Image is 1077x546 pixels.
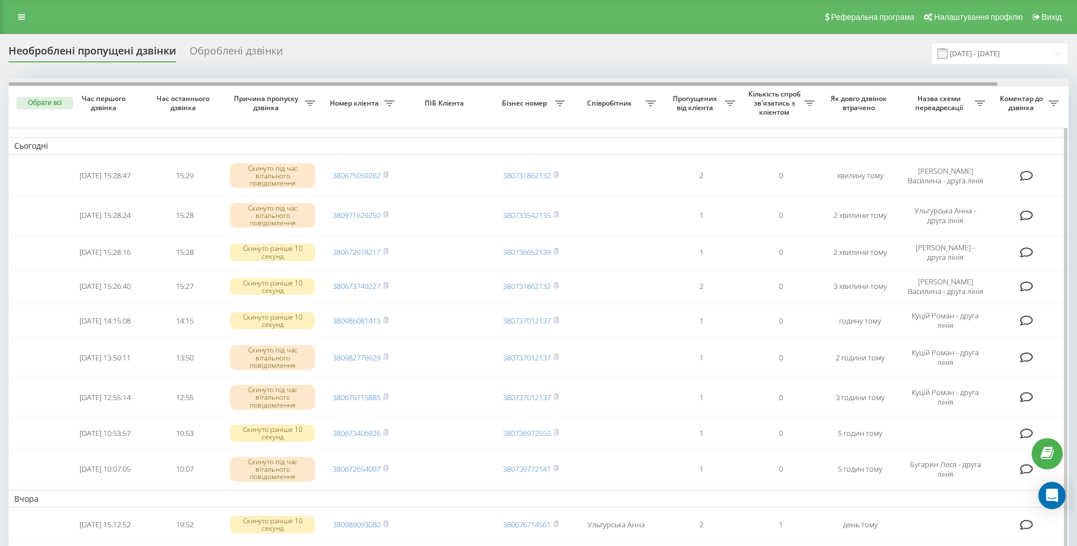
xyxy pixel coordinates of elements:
[906,94,975,112] span: Назва схеми переадресації
[661,379,741,416] td: 1
[820,379,900,416] td: 3 години тому
[741,451,820,488] td: 0
[230,94,305,112] span: Причина пропуску дзвінка
[145,305,224,337] td: 14:15
[230,243,315,261] div: Скинуто раніше 10 секунд
[230,278,315,295] div: Скинуто раніше 10 секунд
[145,157,224,195] td: 15:29
[661,451,741,488] td: 1
[741,157,820,195] td: 0
[571,510,661,540] td: Ульгурська Анна
[154,94,215,112] span: Час останнього дзвінка
[820,418,900,448] td: 5 годин тому
[333,281,380,291] a: 380673749227
[230,203,315,228] div: Скинуто під час вітального повідомлення
[741,271,820,303] td: 0
[820,305,900,337] td: годину тому
[820,510,900,540] td: день тому
[900,305,991,337] td: Куцій Роман - друга лінія
[934,12,1022,22] span: Налаштування профілю
[145,237,224,268] td: 15:28
[333,316,380,326] a: 380986081413
[230,312,315,329] div: Скинуто раніше 10 секунд
[747,90,804,116] span: Кількість спроб зв'язатись з клієнтом
[503,281,551,291] a: 380731862132
[333,170,380,180] a: 380675059262
[333,428,380,438] a: 380673406926
[65,305,145,337] td: [DATE] 14:15:08
[661,197,741,234] td: 1
[333,519,380,530] a: 380989093080
[503,170,551,180] a: 380731862132
[497,99,555,108] span: Бізнес номер
[667,94,725,112] span: Пропущених від клієнта
[230,457,315,482] div: Скинуто під час вітального повідомлення
[503,519,551,530] a: 380676714561
[230,163,315,188] div: Скинуто під час вітального повідомлення
[65,271,145,303] td: [DATE] 15:26:40
[190,45,283,62] div: Оброблені дзвінки
[661,305,741,337] td: 1
[410,99,481,108] span: ПІБ Клієнта
[65,510,145,540] td: [DATE] 15:12:52
[230,385,315,410] div: Скинуто під час вітального повідомлення
[65,197,145,234] td: [DATE] 15:28:24
[741,339,820,376] td: 0
[661,339,741,376] td: 1
[503,352,551,363] a: 380737012137
[333,210,380,220] a: 380971629250
[145,418,224,448] td: 10:53
[1042,12,1062,22] span: Вихід
[741,418,820,448] td: 0
[900,157,991,195] td: [PERSON_NAME] Василина - друга лінія
[900,339,991,376] td: Куцій Роман - друга лінія
[576,99,646,108] span: Співробітник
[65,157,145,195] td: [DATE] 15:28:47
[65,379,145,416] td: [DATE] 12:55:14
[326,99,384,108] span: Номер клієнта
[333,392,380,402] a: 380676715885
[145,271,224,303] td: 15:27
[145,510,224,540] td: 19:52
[333,352,380,363] a: 380982776929
[900,197,991,234] td: Ульгурська Анна - друга лінія
[333,464,380,474] a: 380672654097
[900,451,991,488] td: Бугарин Леся - друга лінія
[503,464,551,474] a: 380739772141
[230,345,315,370] div: Скинуто під час вітального повідомлення
[741,237,820,268] td: 0
[996,94,1049,112] span: Коментар до дзвінка
[230,516,315,533] div: Скинуто раніше 10 секунд
[661,271,741,303] td: 2
[820,271,900,303] td: 3 хвилини тому
[145,451,224,488] td: 10:07
[661,157,741,195] td: 2
[741,379,820,416] td: 0
[230,425,315,442] div: Скинуто раніше 10 секунд
[741,305,820,337] td: 0
[741,510,820,540] td: 1
[65,237,145,268] td: [DATE] 15:28:16
[503,428,551,438] a: 380736972552
[9,45,176,62] div: Необроблені пропущені дзвінки
[503,392,551,402] a: 380737012137
[1038,482,1066,509] div: Open Intercom Messenger
[65,418,145,448] td: [DATE] 10:53:57
[65,339,145,376] td: [DATE] 13:50:11
[820,237,900,268] td: 2 хвилини тому
[829,94,891,112] span: Як довго дзвінок втрачено
[661,237,741,268] td: 1
[74,94,136,112] span: Час першого дзвінка
[145,339,224,376] td: 13:50
[661,510,741,540] td: 2
[16,97,73,110] button: Обрати всі
[503,316,551,326] a: 380737012137
[820,451,900,488] td: 5 годин тому
[741,197,820,234] td: 0
[900,237,991,268] td: [PERSON_NAME] - друга лінія
[65,451,145,488] td: [DATE] 10:07:05
[333,247,380,257] a: 380672978217
[145,379,224,416] td: 12:55
[900,271,991,303] td: [PERSON_NAME] Василина - друга лінія
[145,197,224,234] td: 15:28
